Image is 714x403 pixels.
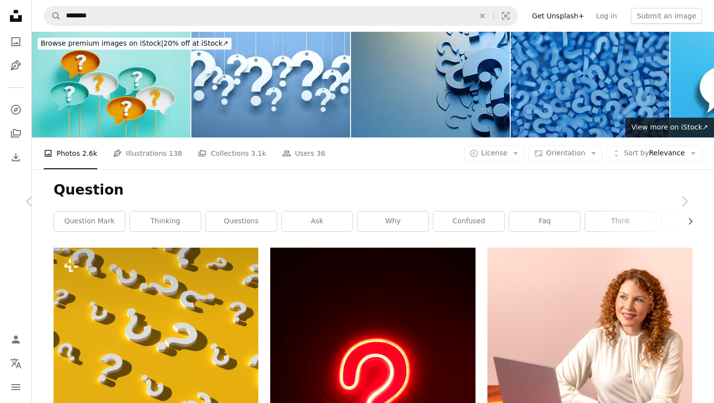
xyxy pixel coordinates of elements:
form: Find visuals sitewide [44,6,518,26]
a: Collections 3.1k [198,137,266,169]
a: think [585,211,656,231]
a: thinking [130,211,201,231]
span: Orientation [546,149,585,157]
img: Blue Question Mark Symbols, FAQ, Q&A [511,32,669,137]
a: Users 36 [282,137,326,169]
a: faq [509,211,580,231]
a: red letters neon light [270,380,475,389]
img: Question Marks Written Speech Bubbles On Blue Background [32,32,190,137]
a: questions [206,211,277,231]
button: Sort byRelevance [606,145,702,161]
span: Relevance [624,148,685,158]
a: confused [433,211,504,231]
button: Submit an image [631,8,702,24]
a: Collections [6,124,26,143]
a: why [357,211,428,231]
span: 138 [169,148,182,159]
a: Log in / Sign up [6,330,26,349]
span: 36 [316,148,325,159]
a: Download History [6,147,26,167]
span: 3.1k [251,148,266,159]
h1: Question [54,181,692,199]
img: Hanging questions. [191,32,350,137]
a: Get Unsplash+ [526,8,590,24]
a: Browse premium images on iStock|20% off at iStock↗ [32,32,238,56]
a: Next [654,154,714,249]
a: Photos [6,32,26,52]
a: ask [282,211,353,231]
button: Visual search [494,6,518,25]
button: Language [6,353,26,373]
a: Illustrations 138 [113,137,182,169]
span: License [481,149,508,157]
button: License [464,145,525,161]
a: View more on iStock↗ [625,118,714,137]
a: question mark [54,211,125,231]
button: Orientation [529,145,602,161]
img: Blue Questions Inquiry Background [351,32,510,137]
a: Illustrations [6,56,26,75]
button: Clear [472,6,493,25]
span: View more on iStock ↗ [631,123,708,131]
a: Explore [6,100,26,120]
button: Search Unsplash [44,6,61,25]
span: Browse premium images on iStock | [41,39,163,47]
a: Log in [590,8,623,24]
button: Menu [6,377,26,397]
span: 20% off at iStock ↗ [41,39,229,47]
span: Sort by [624,149,649,157]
